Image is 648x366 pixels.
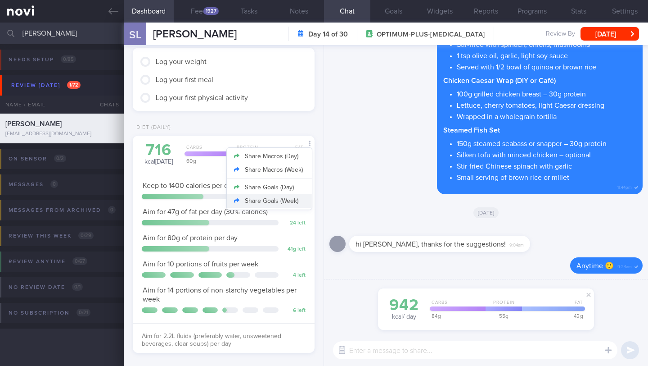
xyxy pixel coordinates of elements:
[457,110,636,121] li: Wrapped in a wholegrain tortilla
[133,124,171,131] div: Diet (Daily)
[427,300,486,311] div: Carbs
[457,148,636,160] li: Silken tofu with minced chicken – optional
[308,30,348,39] strong: Day 14 of 30
[229,145,264,156] div: Protein
[377,30,485,39] span: OPTIMUM-PLUS-[MEDICAL_DATA]
[142,142,175,158] div: 716
[443,127,500,134] strong: Steamed Fish Set
[108,206,116,214] span: 0
[457,99,636,110] li: Lettuce, cherry tomatoes, light Caesar dressing
[283,220,306,227] div: 24 left
[72,283,83,291] span: 0 / 1
[153,29,237,40] span: [PERSON_NAME]
[67,81,81,89] span: 1 / 72
[118,17,152,52] div: SL
[576,262,614,270] span: Anytime 🙂
[457,49,636,60] li: 1 tsp olive oil, garlic, light soy sauce
[6,256,90,268] div: Review anytime
[227,163,312,177] button: Share Macros (Week)
[227,150,312,163] button: Share Macros (Day)
[443,77,556,84] strong: Chicken Caesar Wrap (DIY or Café)
[6,178,60,191] div: Messages
[143,261,258,268] span: Aim for 10 portions of fruits per week
[142,142,175,166] div: kcal [DATE]
[143,208,268,215] span: Aim for 47g of fat per day (30% calories)
[88,96,124,114] div: Chats
[457,87,636,99] li: 100g grilled chicken breast – 30g protein
[142,333,281,348] span: Aim for 2.2L fluids (preferably water, unsweetened beverages, clear soups) per day
[457,171,636,182] li: Small serving of brown rice or millet
[283,272,306,279] div: 4 left
[6,307,93,319] div: No subscription
[483,300,522,311] div: Protein
[76,309,90,316] span: 0 / 21
[203,7,219,15] div: 1927
[261,145,306,156] div: Fat
[5,120,62,128] span: [PERSON_NAME]
[6,230,96,242] div: Review this week
[9,79,83,91] div: Review [DATE]
[143,287,297,303] span: Aim for 14 portions of non-starchy vegetables per week
[509,240,524,248] span: 9:04am
[143,182,235,189] span: Keep to 1400 calories per day
[227,181,312,194] button: Share Goals (Day)
[283,307,306,314] div: 6 left
[580,27,639,41] button: [DATE]
[54,155,66,162] span: 0 / 2
[617,261,632,270] span: 9:24am
[6,153,68,165] div: On sensor
[387,297,421,321] div: kcal / day
[355,241,506,248] span: hi [PERSON_NAME], thanks for the suggestions!
[50,180,58,188] span: 0
[78,232,94,239] span: 0 / 29
[519,313,585,319] div: 42 g
[182,145,231,156] div: Carbs
[182,158,231,164] div: 60 g
[483,313,522,319] div: 55 g
[617,182,632,191] span: 11:44pm
[473,207,499,218] span: [DATE]
[6,204,118,216] div: Messages from Archived
[457,160,636,171] li: Stir-fried Chinese spinach with garlic
[143,234,238,242] span: Aim for 80g of protein per day
[457,60,636,72] li: Served with 1/2 bowl of quinoa or brown rice
[72,257,87,265] span: 0 / 67
[283,246,306,253] div: 41 g left
[457,137,636,148] li: 150g steamed seabass or snapper – 30g protein
[61,55,76,63] span: 0 / 85
[519,300,585,311] div: Fat
[387,297,421,313] div: 942
[227,194,312,208] button: Share Goals (Week)
[427,313,486,319] div: 84 g
[5,131,118,137] div: [EMAIL_ADDRESS][DOMAIN_NAME]
[6,281,85,293] div: No review date
[6,54,78,66] div: Needs setup
[546,30,575,38] span: Review By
